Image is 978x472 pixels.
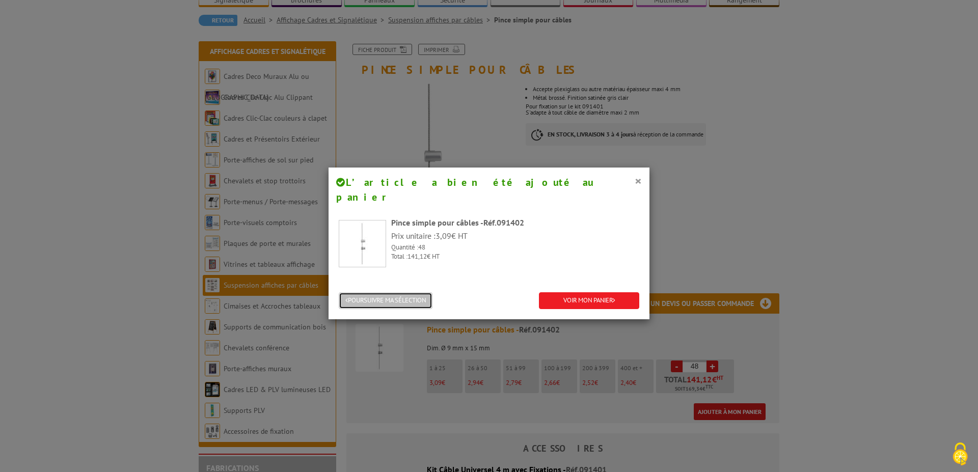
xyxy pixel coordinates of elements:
[635,174,642,187] button: ×
[436,231,451,241] span: 3,09
[947,441,973,467] img: Cookies (fenêtre modale)
[336,175,642,204] h4: L’article a bien été ajouté au panier
[391,243,639,253] p: Quantité :
[942,437,978,472] button: Cookies (fenêtre modale)
[483,217,524,228] span: Réf.091402
[418,243,425,252] span: 48
[539,292,639,309] a: VOIR MON PANIER
[339,292,432,309] button: POURSUIVRE MA SÉLECTION
[391,252,639,262] p: Total : € HT
[391,230,639,242] p: Prix unitaire : € HT
[391,217,639,229] div: Pince simple pour câbles -
[407,252,427,261] span: 141,12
